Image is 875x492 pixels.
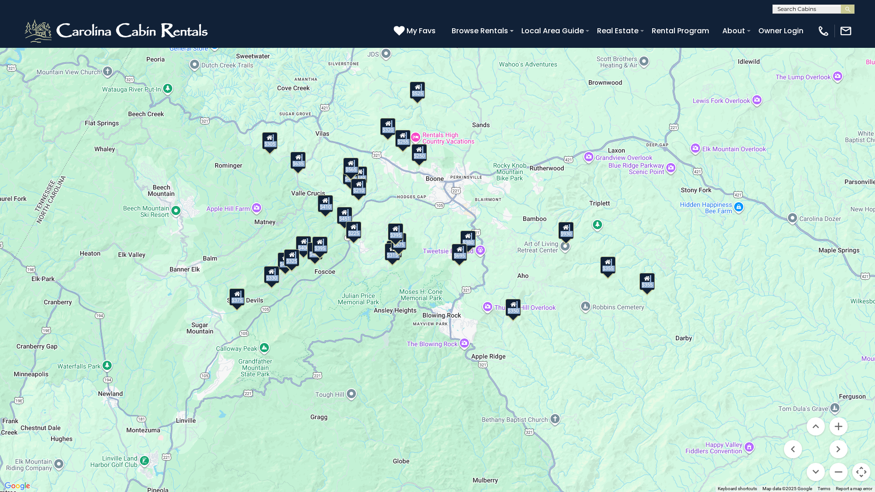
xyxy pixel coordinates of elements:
a: Rental Program [647,23,714,39]
button: Move right [829,440,848,458]
button: Move up [807,417,825,436]
a: About [718,23,750,39]
a: Browse Rentals [447,23,513,39]
div: $355 [600,256,616,274]
span: My Favs [407,25,436,36]
button: Move left [784,440,802,458]
img: White-1-2.png [23,17,212,45]
img: mail-regular-white.png [839,25,852,37]
a: My Favs [394,25,438,37]
a: Local Area Guide [517,23,588,39]
button: Zoom in [829,417,848,436]
a: Real Estate [592,23,643,39]
img: phone-regular-white.png [817,25,830,37]
a: Owner Login [754,23,808,39]
div: $355 [639,273,655,290]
